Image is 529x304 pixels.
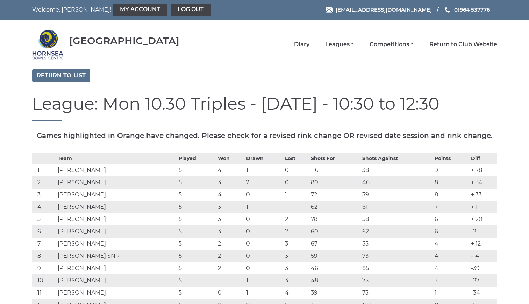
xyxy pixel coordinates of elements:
th: Shots For [309,153,360,164]
td: 0 [244,213,283,225]
td: 0 [244,250,283,262]
td: 1 [244,286,283,299]
span: [EMAIL_ADDRESS][DOMAIN_NAME] [336,6,432,13]
a: My Account [113,4,167,16]
td: 3 [216,176,245,188]
a: Log out [171,4,211,16]
td: 75 [360,274,433,286]
td: 46 [309,262,360,274]
a: Diary [294,41,309,48]
td: 5 [177,225,216,237]
td: 5 [177,164,216,176]
td: + 20 [469,213,497,225]
td: 2 [216,262,245,274]
td: 1 [32,164,56,176]
td: 46 [360,176,433,188]
td: 4 [433,262,469,274]
td: 1 [244,201,283,213]
img: Phone us [445,7,450,13]
td: 38 [360,164,433,176]
td: 7 [32,237,56,250]
td: 5 [177,250,216,262]
td: 3 [283,237,309,250]
td: + 33 [469,188,497,201]
td: 5 [32,213,56,225]
td: 2 [283,213,309,225]
td: 10 [32,274,56,286]
a: Return to Club Website [429,41,497,48]
td: -14 [469,250,497,262]
th: Lost [283,153,309,164]
td: 2 [244,176,283,188]
td: 67 [309,237,360,250]
td: 2 [32,176,56,188]
td: 5 [177,262,216,274]
a: Leagues [325,41,354,48]
td: [PERSON_NAME] [56,225,177,237]
td: 7 [433,201,469,213]
td: 58 [360,213,433,225]
td: + 34 [469,176,497,188]
h5: Games highlighted in Orange have changed. Please check for a revised rink change OR revised date ... [32,132,497,139]
td: 85 [360,262,433,274]
td: 3 [216,225,245,237]
td: 5 [177,213,216,225]
td: 0 [283,164,309,176]
td: 3 [283,274,309,286]
td: 73 [360,250,433,262]
img: Email [326,7,333,13]
td: 0 [244,225,283,237]
td: 73 [360,286,433,299]
td: 1 [244,274,283,286]
td: 1 [433,286,469,299]
th: Points [433,153,469,164]
a: Phone us 01964 537776 [444,6,490,14]
td: 3 [216,201,245,213]
td: 4 [283,286,309,299]
td: 6 [433,213,469,225]
td: -39 [469,262,497,274]
a: Competitions [370,41,413,48]
td: [PERSON_NAME] [56,201,177,213]
td: 1 [216,274,245,286]
td: 4 [433,250,469,262]
td: [PERSON_NAME] [56,262,177,274]
nav: Welcome, [PERSON_NAME]! [32,4,220,16]
td: -27 [469,274,497,286]
td: 0 [244,262,283,274]
a: Email [EMAIL_ADDRESS][DOMAIN_NAME] [326,6,432,14]
td: 5 [177,274,216,286]
td: 3 [216,213,245,225]
td: 0 [244,237,283,250]
td: 78 [309,213,360,225]
td: 4 [216,164,245,176]
th: Played [177,153,216,164]
th: Team [56,153,177,164]
td: 3 [283,250,309,262]
td: [PERSON_NAME] [56,237,177,250]
td: 3 [32,188,56,201]
td: 62 [360,225,433,237]
td: 39 [360,188,433,201]
a: Return to list [32,69,90,82]
img: Hornsea Bowls Centre [32,29,64,60]
td: 9 [32,262,56,274]
td: 5 [177,286,216,299]
td: 60 [309,225,360,237]
td: 72 [309,188,360,201]
div: [GEOGRAPHIC_DATA] [69,35,179,46]
td: 5 [177,201,216,213]
td: 4 [216,188,245,201]
td: 5 [177,188,216,201]
td: 1 [283,188,309,201]
td: 0 [216,286,245,299]
td: 1 [244,164,283,176]
td: [PERSON_NAME] SNR [56,250,177,262]
td: 0 [283,176,309,188]
td: 80 [309,176,360,188]
td: 6 [433,225,469,237]
td: -34 [469,286,497,299]
td: 61 [360,201,433,213]
td: [PERSON_NAME] [56,164,177,176]
td: [PERSON_NAME] [56,286,177,299]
